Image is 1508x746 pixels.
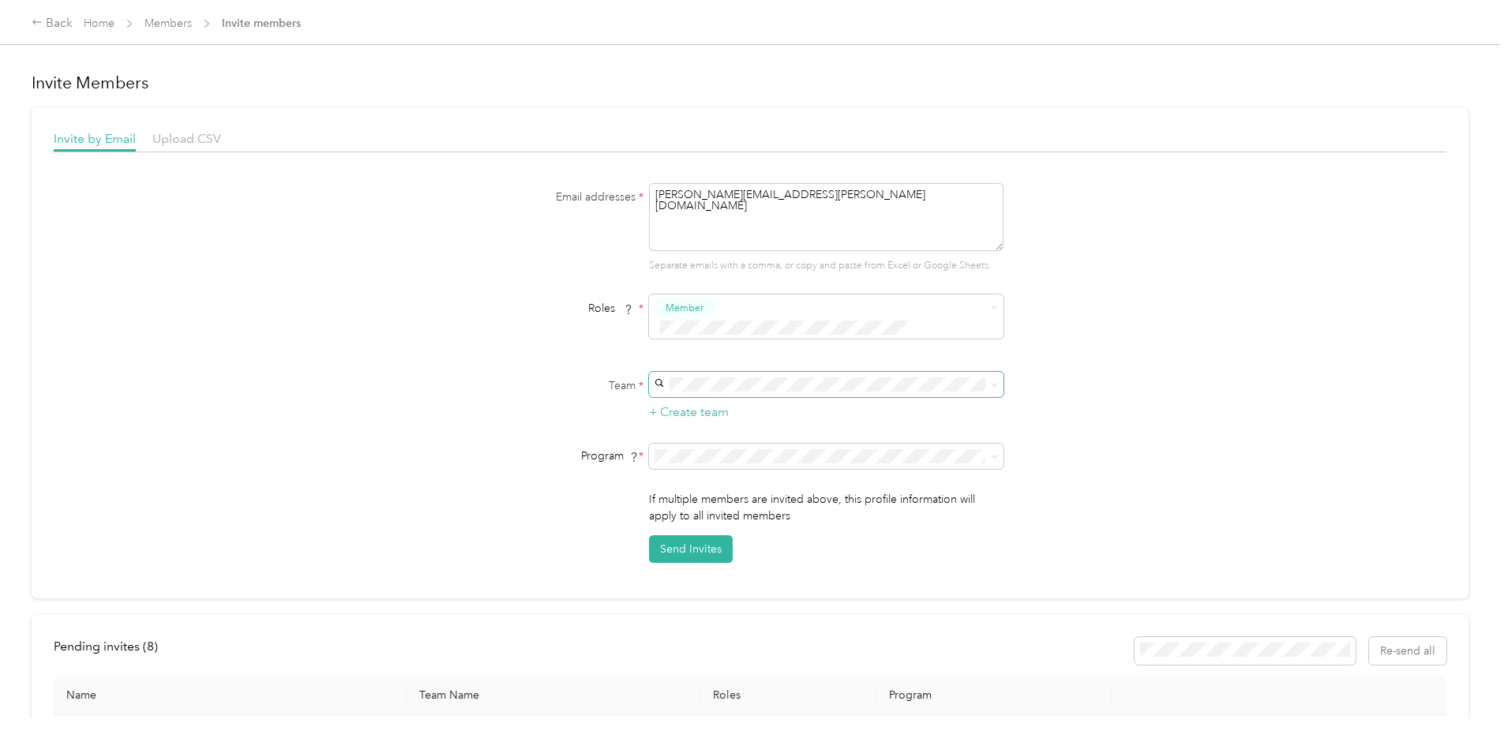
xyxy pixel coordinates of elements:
button: Send Invites [649,535,733,563]
div: left-menu [54,637,169,665]
span: Roles [583,296,639,321]
div: info-bar [54,637,1446,665]
button: Re-send all [1369,637,1446,665]
textarea: [PERSON_NAME][EMAIL_ADDRESS][PERSON_NAME][DOMAIN_NAME] [649,183,1003,251]
div: Back [32,14,73,33]
th: Team Name [407,676,700,715]
iframe: Everlance-gr Chat Button Frame [1420,658,1508,746]
p: Separate emails with a comma, or copy and paste from Excel or Google Sheets. [649,259,1003,273]
button: + Create team [649,403,729,422]
span: Upload CSV [152,131,221,146]
th: Roles [700,676,876,715]
span: Member [666,300,703,314]
p: If multiple members are invited above, this profile information will apply to all invited members [649,491,1003,524]
button: Member [655,298,715,317]
th: Name [54,676,407,715]
span: ( 8 ) [143,639,158,654]
a: Home [84,17,114,30]
h1: Invite Members [32,72,1469,94]
a: Members [144,17,192,30]
div: Resend all invitations [1135,637,1447,665]
span: Invite members [222,15,301,32]
label: Email addresses [446,189,643,205]
th: Program [876,676,1112,715]
span: Invite by Email [54,131,136,146]
label: Team [446,377,643,394]
span: Pending invites [54,639,158,654]
div: Program [446,448,643,464]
